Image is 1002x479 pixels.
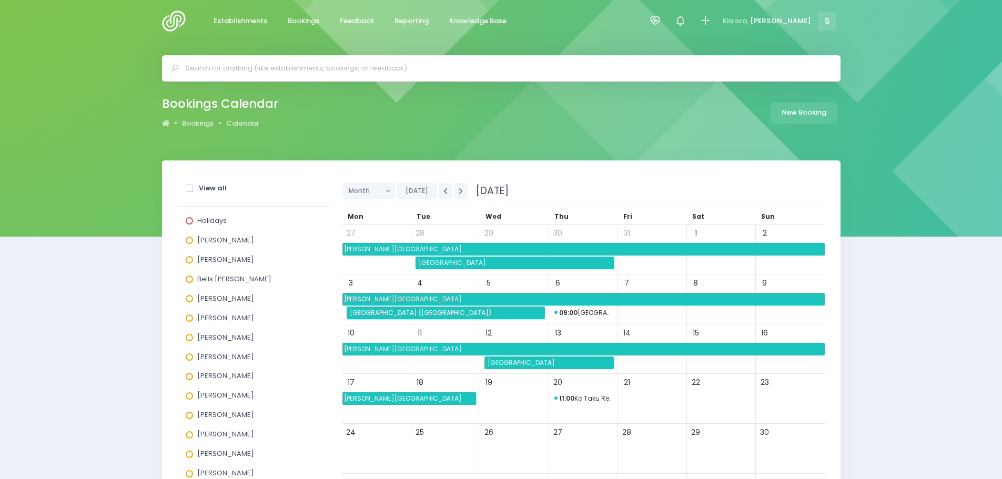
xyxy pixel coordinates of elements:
[197,429,254,439] span: [PERSON_NAME]
[197,254,254,264] span: [PERSON_NAME]
[197,216,227,226] span: Holidays
[620,326,634,340] span: 14
[344,425,358,440] span: 24
[197,352,254,362] span: [PERSON_NAME]
[757,425,772,440] span: 30
[482,326,496,340] span: 12
[342,243,825,256] span: Lumsden School
[413,425,427,440] span: 25
[750,16,811,26] span: [PERSON_NAME]
[279,11,328,32] a: Bookings
[197,468,254,478] span: [PERSON_NAME]
[342,343,825,355] span: Lumsden School
[331,11,383,32] a: Feedback
[214,16,267,26] span: Establishments
[689,226,703,240] span: 1
[197,371,254,381] span: [PERSON_NAME]
[689,425,703,440] span: 29
[197,390,254,400] span: [PERSON_NAME]
[182,118,214,129] a: Bookings
[757,276,772,290] span: 9
[554,212,569,221] span: Thu
[551,226,565,240] span: 30
[344,375,358,390] span: 17
[757,375,772,390] span: 23
[486,356,614,369] span: Bluff School
[417,257,614,269] span: Māruawai College
[197,332,254,342] span: [PERSON_NAME]
[559,308,578,317] strong: 09:00
[344,226,358,240] span: 27
[288,16,319,26] span: Bookings
[340,16,374,26] span: Feedback
[342,392,476,405] span: Lumsden School
[623,212,632,221] span: Fri
[348,212,363,221] span: Mon
[723,16,748,26] span: Kia ora,
[449,16,507,26] span: Knowledge Base
[197,449,254,458] span: [PERSON_NAME]
[348,307,545,319] span: St Theresa's School (Invercargill)
[757,226,772,240] span: 2
[413,276,427,290] span: 4
[689,276,703,290] span: 8
[554,307,613,319] span: St Theresa's School (Invercargill)
[162,97,278,111] h2: Bookings Calendar
[689,326,703,340] span: 15
[344,326,358,340] span: 10
[482,226,496,240] span: 29
[620,226,634,240] span: 31
[485,212,501,221] span: Wed
[559,394,574,403] strong: 11:00
[197,235,254,245] span: [PERSON_NAME]
[226,118,259,129] a: Calendar
[482,276,496,290] span: 5
[689,375,703,390] span: 22
[197,274,271,284] span: Bells [PERSON_NAME]
[394,16,429,26] span: Reporting
[551,276,565,290] span: 6
[692,212,704,221] span: Sat
[482,375,496,390] span: 19
[761,212,775,221] span: Sun
[551,425,565,440] span: 27
[199,183,227,193] strong: View all
[205,11,276,32] a: Establishments
[757,326,772,340] span: 16
[197,293,254,303] span: [PERSON_NAME]
[342,182,396,199] button: Month
[344,276,358,290] span: 3
[397,182,437,199] button: [DATE]
[197,410,254,420] span: [PERSON_NAME]
[197,313,254,323] span: [PERSON_NAME]
[771,102,837,124] a: New Booking
[417,212,430,221] span: Tue
[554,392,613,405] span: Ko Taku Reo (Invercargill)
[441,11,515,32] a: Knowledge Base
[469,184,509,198] span: [DATE]
[186,60,826,76] input: Search for anything (like establishments, bookings, or feedback)
[620,375,634,390] span: 21
[413,326,427,340] span: 11
[551,326,565,340] span: 13
[620,276,634,290] span: 7
[413,375,427,390] span: 18
[342,293,825,305] span: Lumsden School
[413,226,427,240] span: 28
[162,11,192,32] img: Logo
[386,11,438,32] a: Reporting
[818,12,836,30] span: S
[551,375,565,390] span: 20
[349,183,381,199] span: Month
[620,425,634,440] span: 28
[482,425,496,440] span: 26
